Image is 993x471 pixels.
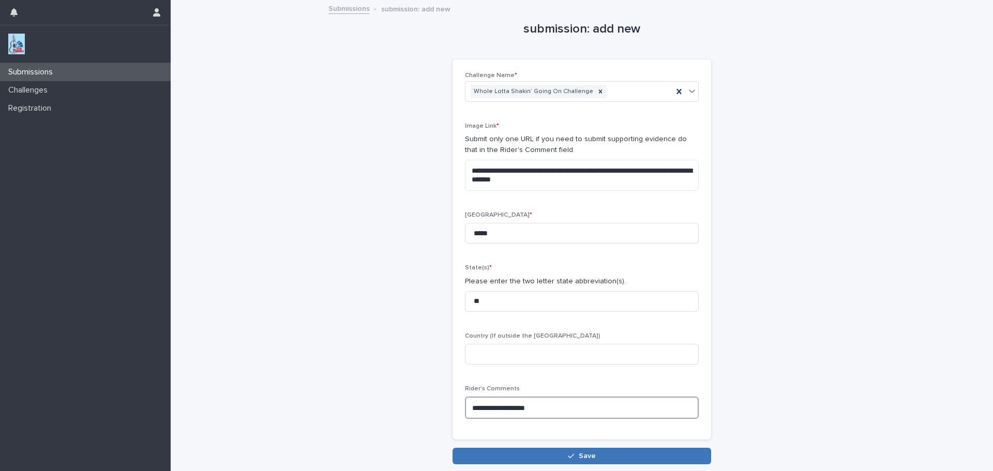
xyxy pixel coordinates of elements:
[465,265,492,271] span: State(s)
[465,386,520,392] span: Rider's Comments
[381,3,450,14] p: submission: add new
[465,276,699,287] p: Please enter the two letter state abbreviation(s).
[453,22,711,37] h1: submission: add new
[4,85,56,95] p: Challenges
[465,212,532,218] span: [GEOGRAPHIC_DATA]
[4,103,59,113] p: Registration
[465,123,499,129] span: Image Link
[465,72,517,79] span: Challenge Name
[465,134,699,156] p: Submit only one URL if you need to submit supporting evidence do that in the Rider's Comment field.
[4,67,61,77] p: Submissions
[471,85,595,99] div: Whole Lotta Shakin’ Going On Challenge
[8,34,25,54] img: jxsLJbdS1eYBI7rVAS4p
[579,452,596,460] span: Save
[465,333,600,339] span: Country (If outside the [GEOGRAPHIC_DATA])
[328,2,370,14] a: Submissions
[453,448,711,464] button: Save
